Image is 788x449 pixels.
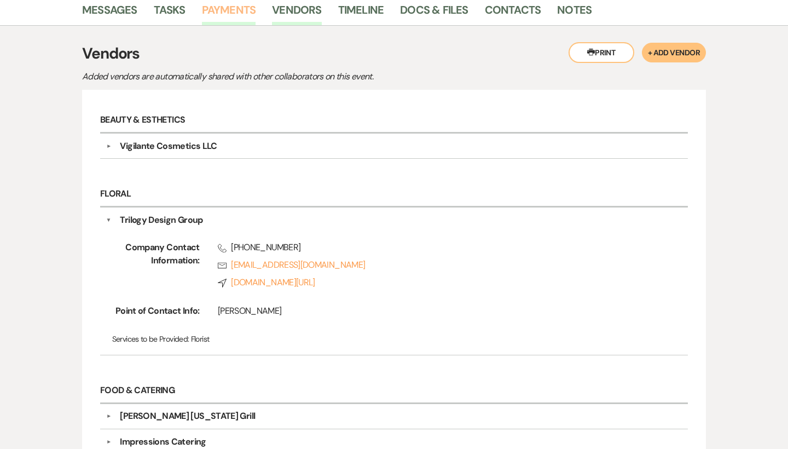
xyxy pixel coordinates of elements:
h6: Beauty & Esthetics [100,108,688,134]
span: Point of Contact Info: [112,304,200,322]
p: Florist [112,333,676,345]
span: Company Contact Information: [112,241,200,293]
div: [PERSON_NAME] [218,304,653,318]
a: Vendors [272,1,321,25]
a: Tasks [154,1,186,25]
a: Messages [82,1,137,25]
button: ▼ [102,439,115,445]
a: Payments [202,1,256,25]
button: Print [569,42,634,63]
h6: Floral [100,182,688,208]
button: ▼ [106,214,112,227]
span: Services to be Provided: [112,334,189,344]
a: [DOMAIN_NAME][URL] [218,276,653,289]
div: Trilogy Design Group [120,214,202,227]
a: Contacts [485,1,541,25]
span: [PHONE_NUMBER] [218,241,653,254]
button: ▼ [102,143,115,149]
h6: Food & Catering [100,378,688,404]
div: Impressions Catering [120,435,206,448]
a: Docs & Files [400,1,468,25]
a: Notes [557,1,592,25]
div: Vigilante Cosmetics LLC [120,140,217,153]
p: Added vendors are automatically shared with other collaborators on this event. [82,70,465,84]
h3: Vendors [82,42,706,65]
a: [EMAIL_ADDRESS][DOMAIN_NAME] [218,258,653,272]
button: + Add Vendor [642,43,706,62]
div: [PERSON_NAME] [US_STATE] Grill [120,410,255,423]
button: ▼ [102,413,115,419]
a: Timeline [338,1,384,25]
